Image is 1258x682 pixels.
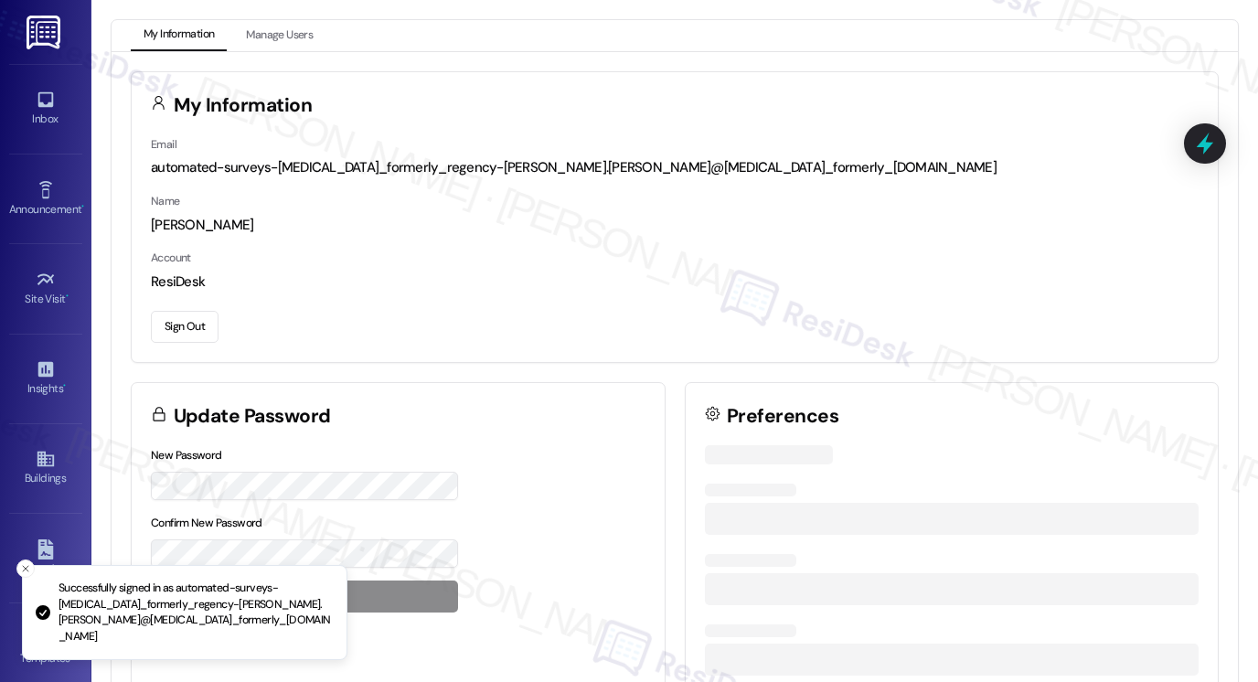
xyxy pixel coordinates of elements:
[9,623,82,673] a: Templates •
[151,250,191,265] label: Account
[9,354,82,403] a: Insights •
[9,264,82,314] a: Site Visit •
[16,559,35,578] button: Close toast
[727,407,838,426] h3: Preferences
[63,379,66,392] span: •
[151,448,222,463] label: New Password
[174,407,331,426] h3: Update Password
[9,534,82,583] a: Leads
[9,443,82,493] a: Buildings
[59,581,332,645] p: Successfully signed in as automated-surveys-[MEDICAL_DATA]_formerly_regency-[PERSON_NAME].[PERSON...
[27,16,64,49] img: ResiDesk Logo
[151,311,219,343] button: Sign Out
[151,272,1199,292] div: ResiDesk
[151,158,1199,177] div: automated-surveys-[MEDICAL_DATA]_formerly_regency-[PERSON_NAME].[PERSON_NAME]@[MEDICAL_DATA]_form...
[66,290,69,303] span: •
[174,96,313,115] h3: My Information
[233,20,325,51] button: Manage Users
[151,216,1199,235] div: [PERSON_NAME]
[151,194,180,208] label: Name
[81,200,84,213] span: •
[151,516,262,530] label: Confirm New Password
[151,137,176,152] label: Email
[9,84,82,133] a: Inbox
[131,20,227,51] button: My Information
